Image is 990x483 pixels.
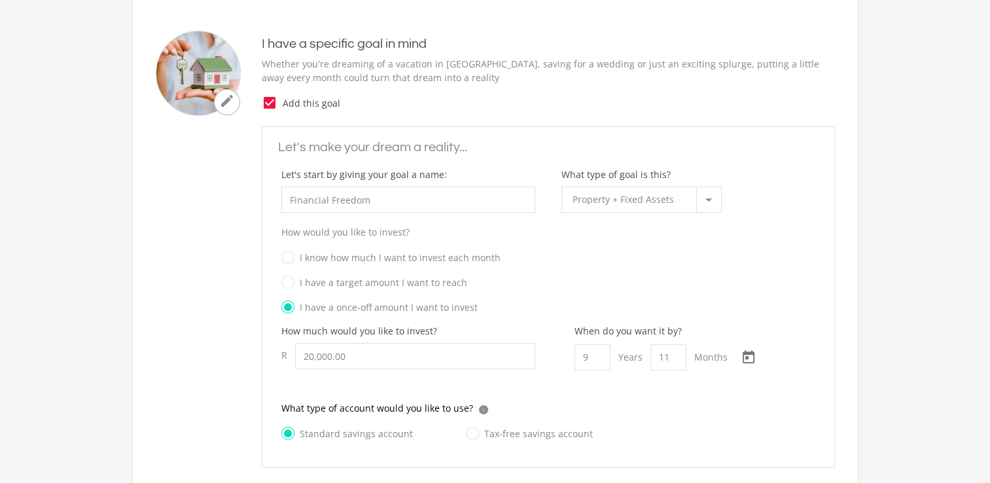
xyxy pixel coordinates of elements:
p: Let's make your dream a reality... [278,137,819,157]
div: Months [686,344,735,370]
div: R [281,343,295,367]
div: When do you want it by? [575,324,726,338]
label: Tax-free savings account [466,425,593,442]
p: Whether you're dreaming of a vacation in [GEOGRAPHIC_DATA], saving for a wedding or just an excit... [262,57,835,84]
button: mode_edit [214,89,240,115]
div: Years [610,344,650,370]
label: I have a target amount I want to reach [281,274,467,291]
input: Years [575,344,610,370]
input: 0.00 [295,343,535,369]
i: check_box [262,95,277,111]
p: How would you like to invest? [281,225,815,239]
label: What type of goal is this? [561,168,671,181]
label: Let's start by giving your goal a name: [281,168,447,181]
input: Months [650,344,686,370]
span: Property + Fixed Assets [573,193,674,206]
button: Open calendar [735,344,762,370]
label: How much would you like to invest? [281,324,437,338]
label: Standard savings account [281,425,413,442]
label: I know how much I want to invest each month [281,249,501,266]
h4: I have a specific goal in mind [262,36,835,52]
i: mode_edit [219,93,235,109]
label: I have a once-off amount I want to invest [281,299,478,315]
span: Add this goal [277,96,835,110]
div: i [479,405,488,414]
p: What type of account would you like to use? [281,401,473,415]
